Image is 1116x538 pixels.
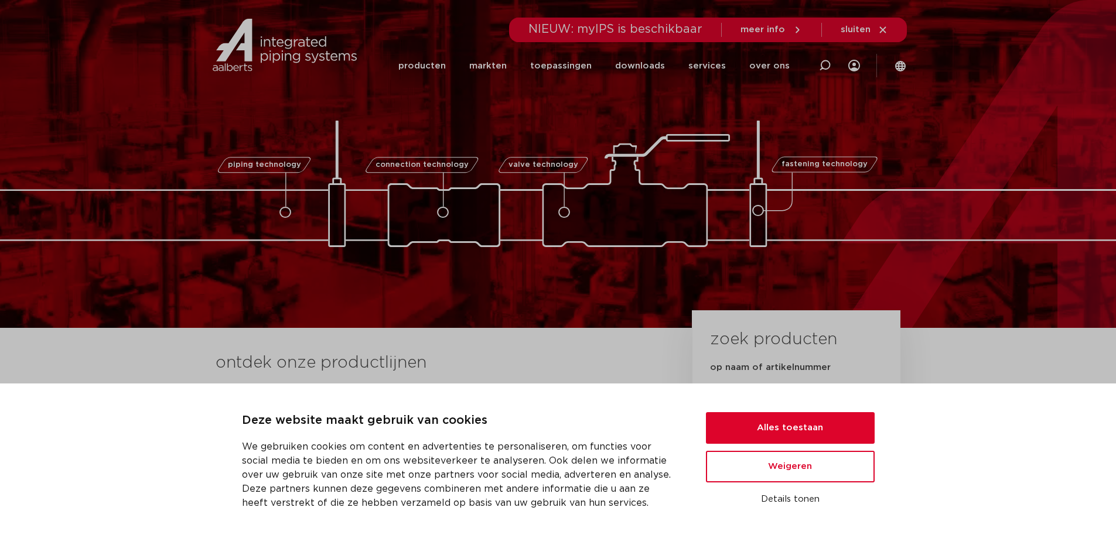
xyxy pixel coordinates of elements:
button: Details tonen [706,489,875,509]
span: piping technology [228,161,301,169]
button: Weigeren [706,451,875,482]
label: op naam of artikelnummer [710,362,831,373]
button: Alles toestaan [706,412,875,444]
span: sluiten [841,25,871,34]
a: producten [398,42,446,90]
a: toepassingen [530,42,592,90]
span: connection technology [375,161,468,169]
p: We gebruiken cookies om content en advertenties te personaliseren, om functies voor social media ... [242,440,678,510]
span: fastening technology [781,161,868,169]
nav: Menu [398,42,790,90]
a: over ons [749,42,790,90]
span: meer info [740,25,785,34]
a: downloads [615,42,665,90]
div: my IPS [848,42,860,90]
a: markten [469,42,507,90]
h3: zoek producten [710,328,837,351]
span: valve technology [508,161,578,169]
a: sluiten [841,25,888,35]
a: meer info [740,25,803,35]
h3: ontdek onze productlijnen [216,351,653,375]
span: NIEUW: myIPS is beschikbaar [528,23,702,35]
a: services [688,42,726,90]
p: Deze website maakt gebruik van cookies [242,412,678,430]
